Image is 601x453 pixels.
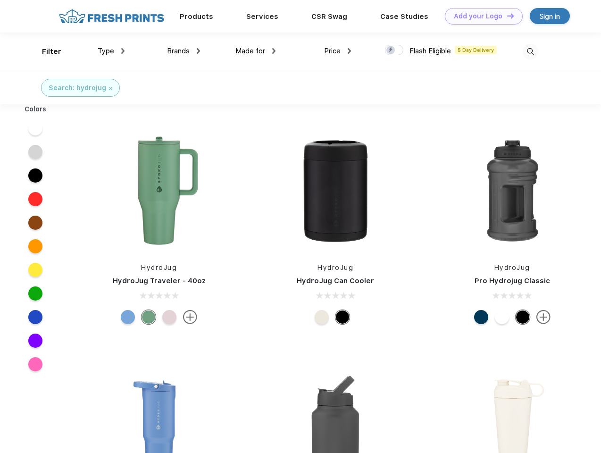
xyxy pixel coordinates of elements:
div: Colors [17,104,54,114]
div: Sign in [540,11,560,22]
img: dropdown.png [121,48,125,54]
span: Price [324,47,341,55]
div: Add your Logo [454,12,502,20]
span: Made for [235,47,265,55]
img: more.svg [536,310,551,324]
span: Flash Eligible [409,47,451,55]
div: Black [335,310,350,324]
div: Sage [142,310,156,324]
img: filter_cancel.svg [109,87,112,90]
div: Pink Sand [162,310,176,324]
span: 5 Day Delivery [455,46,497,54]
img: dropdown.png [197,48,200,54]
img: fo%20logo%202.webp [56,8,167,25]
img: desktop_search.svg [523,44,538,59]
img: dropdown.png [348,48,351,54]
a: HydroJug Traveler - 40oz [113,277,206,285]
div: White [495,310,509,324]
img: func=resize&h=266 [450,128,575,253]
div: Navy [474,310,488,324]
div: Black [516,310,530,324]
img: more.svg [183,310,197,324]
a: HydroJug [317,264,353,271]
a: Products [180,12,213,21]
span: Brands [167,47,190,55]
img: func=resize&h=266 [96,128,222,253]
a: Pro Hydrojug Classic [475,277,550,285]
a: Sign in [530,8,570,24]
img: dropdown.png [272,48,275,54]
a: HydroJug [141,264,177,271]
div: Filter [42,46,61,57]
span: Type [98,47,114,55]
div: Riptide [121,310,135,324]
a: HydroJug [494,264,530,271]
a: HydroJug Can Cooler [297,277,374,285]
img: func=resize&h=266 [273,128,398,253]
div: Cream [315,310,329,324]
img: DT [507,13,514,18]
div: Search: hydrojug [49,83,106,93]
